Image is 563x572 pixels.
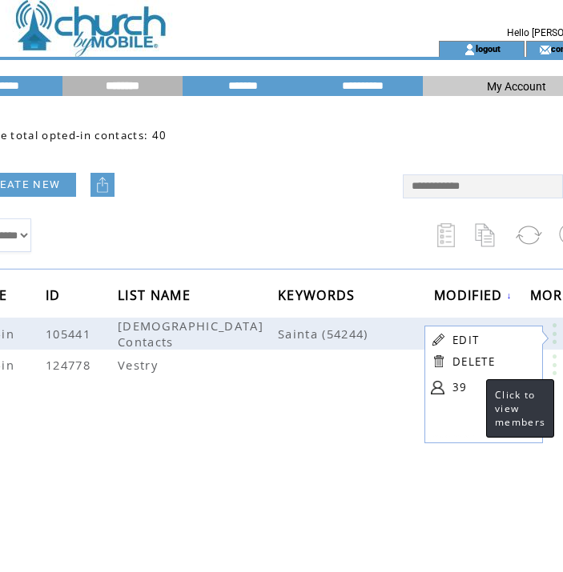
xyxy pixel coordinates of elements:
span: 124778 [46,357,95,373]
span: MODIFIED [434,282,507,312]
img: upload.png [95,177,111,193]
span: 105441 [46,326,95,342]
span: Vestry [118,357,162,373]
span: KEYWORDS [278,282,360,312]
a: logout [476,43,501,54]
a: DELETE [452,354,495,369]
span: Sainta (54244) [278,326,434,342]
img: account_icon.gif [464,43,476,56]
span: ID [46,282,65,312]
a: KEYWORDS [278,290,360,299]
a: MODIFIED↓ [434,290,513,300]
img: contact_us_icon.gif [539,43,551,56]
span: My Account [487,80,546,93]
span: [DEMOGRAPHIC_DATA] Contacts [118,318,263,350]
a: EDIT [452,333,479,347]
a: LIST NAME [118,290,195,299]
span: LIST NAME [118,282,195,312]
a: 39 [452,375,533,399]
span: Click to view members [495,388,545,429]
a: ID [46,290,65,299]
